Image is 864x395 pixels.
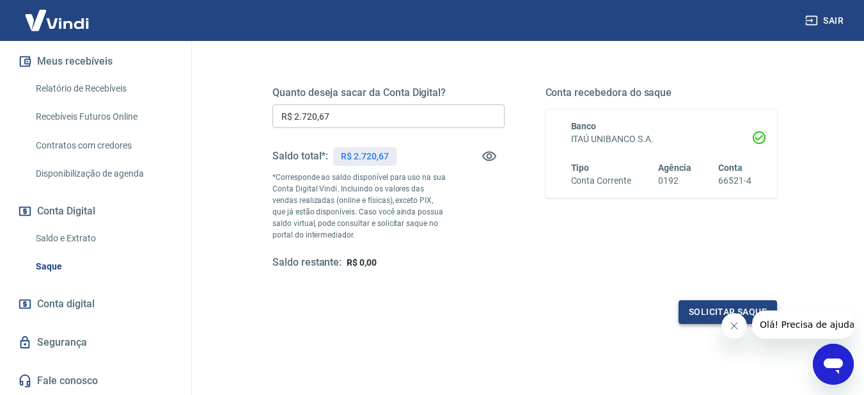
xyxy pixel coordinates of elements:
[15,367,176,395] a: Fale conosco
[37,295,95,313] span: Conta digital
[31,161,176,187] a: Disponibilização de agenda
[571,121,597,131] span: Banco
[658,163,691,173] span: Agência
[272,172,446,241] p: *Corresponde ao saldo disponível para uso na sua Conta Digital Vindi. Incluindo os valores das ve...
[31,225,176,252] a: Saldo e Extrato
[341,150,388,163] p: R$ 2.720,67
[718,163,742,173] span: Conta
[658,174,691,188] h6: 0192
[31,76,176,102] a: Relatório de Recebíveis
[31,254,176,280] a: Saque
[718,174,751,188] h6: 66521-4
[721,313,747,339] iframe: Fechar mensagem
[8,9,107,19] span: Olá! Precisa de ajuda?
[272,86,505,99] h5: Quanto deseja sacar da Conta Digital?
[15,197,176,225] button: Conta Digital
[571,174,631,188] h6: Conta Corrente
[571,163,590,173] span: Tipo
[15,328,176,357] a: Segurança
[679,300,777,324] button: Solicitar saque
[347,257,377,268] span: R$ 0,00
[15,290,176,318] a: Conta digital
[803,9,849,33] button: Sair
[546,86,778,99] h5: Conta recebedora do saque
[15,1,98,40] img: Vindi
[752,310,854,339] iframe: Mensagem da empresa
[813,344,854,385] iframe: Botão para abrir a janela de mensagens
[31,133,176,159] a: Contratos com credores
[31,104,176,130] a: Recebíveis Futuros Online
[571,133,752,146] h6: ITAÚ UNIBANCO S.A.
[272,150,328,163] h5: Saldo total*:
[15,47,176,76] button: Meus recebíveis
[272,256,342,270] h5: Saldo restante:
